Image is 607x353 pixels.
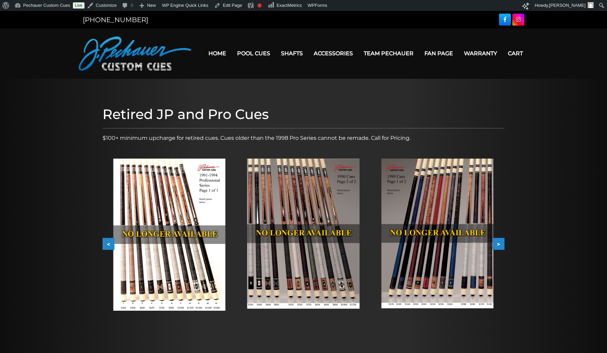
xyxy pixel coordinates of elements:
[308,45,358,62] a: Accessories
[258,3,262,8] div: Focus keyphrase not set
[358,45,419,62] a: Team Pechauer
[79,36,191,71] img: Pechauer Custom Cues
[232,45,276,62] a: Pool Cues
[83,16,148,24] a: [PHONE_NUMBER]
[103,106,504,122] h1: Retired JP and Pro Cues
[419,45,458,62] a: Fan Page
[73,2,84,9] a: Live
[203,45,232,62] a: Home
[277,3,302,8] span: ExactMetrics
[493,238,504,250] button: >
[103,134,504,142] p: $100+ minimum upcharge for retired cues. Cues older than the 1998 Pro Series cannot be remade. Ca...
[103,238,504,250] div: Carousel Navigation
[502,45,528,62] a: Cart
[458,45,502,62] a: Warranty
[549,3,586,8] span: [PERSON_NAME]
[276,45,308,62] a: Shafts
[103,238,114,250] button: <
